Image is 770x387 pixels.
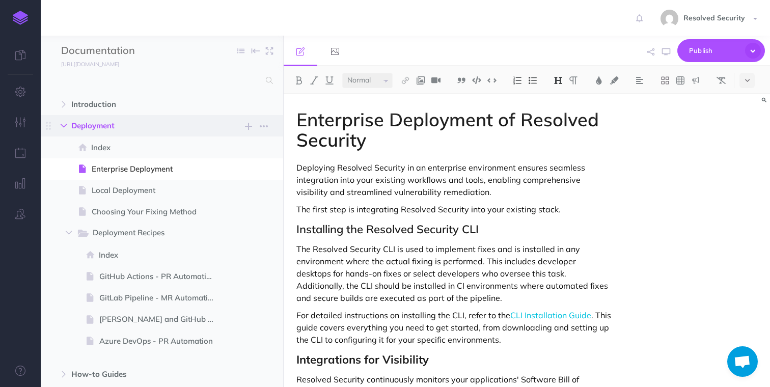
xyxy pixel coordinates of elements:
[61,71,260,90] input: Search
[296,109,611,150] h1: Enterprise Deployment of Resolved Security
[325,76,334,85] img: Underline button
[401,76,410,85] img: Link button
[99,292,222,304] span: GitLab Pipeline - MR Automation
[487,76,497,84] img: Inline code button
[689,43,740,59] span: Publish
[457,76,466,85] img: Blockquote button
[610,76,619,85] img: Text background color button
[691,76,700,85] img: Callout dropdown menu button
[41,59,129,69] a: [URL][DOMAIN_NAME]
[296,243,611,304] p: The Resolved Security CLI is used to implement fixes and is installed in any environment where th...
[510,310,591,320] a: CLI Installation Guide
[416,76,425,85] img: Add image button
[99,249,222,261] span: Index
[677,39,765,62] button: Publish
[99,313,222,325] span: [PERSON_NAME] and GitHub - PR Automation
[91,142,222,154] span: Index
[71,120,209,132] span: Deployment
[569,76,578,85] img: Paragraph button
[727,346,758,377] a: Open chat
[296,223,611,235] h2: Installing the Resolved Security CLI
[676,76,685,85] img: Create table button
[296,352,429,367] strong: Integrations for Visibility
[472,76,481,84] img: Code block button
[717,76,726,85] img: Clear styles button
[554,76,563,85] img: Headings dropdown button
[296,309,611,346] p: For detailed instructions on installing the CLI, refer to the . This guide covers everything you ...
[513,76,522,85] img: Ordered list button
[92,206,222,218] span: Choosing Your Fixing Method
[635,76,644,85] img: Alignment dropdown menu button
[310,76,319,85] img: Italic button
[594,76,603,85] img: Text color button
[71,98,209,110] span: Introduction
[92,184,222,197] span: Local Deployment
[61,43,181,59] input: Documentation Name
[93,227,207,240] span: Deployment Recipes
[678,13,750,22] span: Resolved Security
[99,335,222,347] span: Azure DevOps - PR Automation
[528,76,537,85] img: Unordered list button
[99,270,222,283] span: GitHub Actions - PR Automation
[296,161,611,198] p: Deploying Resolved Security in an enterprise environment ensures seamless integration into your e...
[296,203,611,215] p: The first step is integrating Resolved Security into your existing stack.
[13,11,28,25] img: logo-mark.svg
[661,10,678,27] img: 8b1647bb1cd73c15cae5ed120f1c6fc6.jpg
[71,368,209,380] span: How-to Guides
[431,76,441,85] img: Add video button
[294,76,304,85] img: Bold button
[92,163,222,175] span: Enterprise Deployment
[61,61,119,68] small: [URL][DOMAIN_NAME]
